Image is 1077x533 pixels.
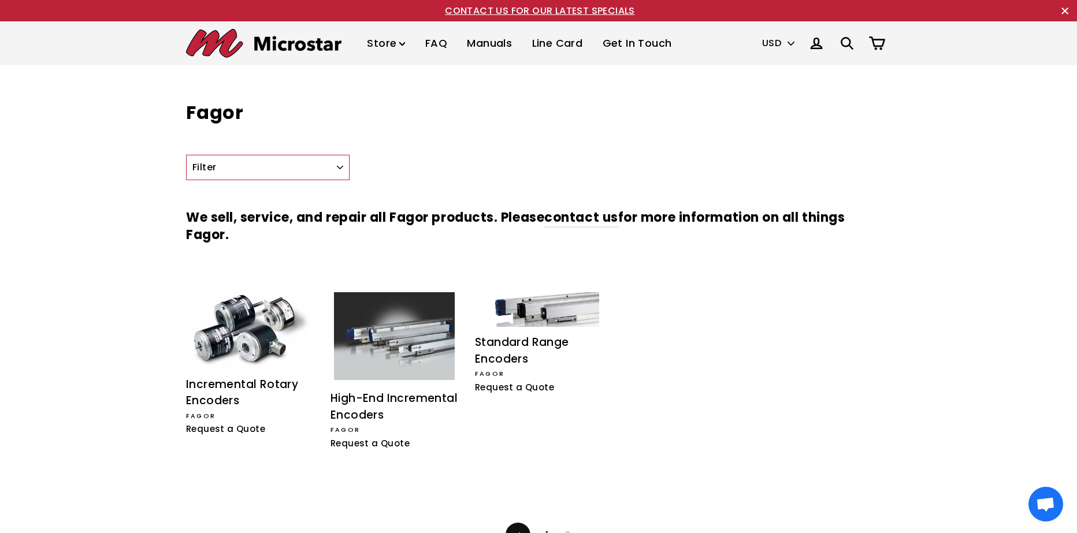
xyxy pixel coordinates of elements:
div: Open chat [1028,487,1063,521]
img: Incremental Rotary Encoders [190,292,310,367]
a: Get In Touch [594,27,681,61]
div: Incremental Rotary Encoders [186,377,313,409]
a: High-End Incremental Encoders High-End Incremental Encoders Fagor Request a Quote [330,292,458,453]
div: Fagor [330,425,458,435]
a: CONTACT US FOR OUR LATEST SPECIALS [445,4,635,17]
span: Request a Quote [475,381,554,393]
div: Fagor [475,369,602,379]
img: Microstar Electronics [186,29,341,58]
a: Incremental Rotary Encoders Incremental Rotary Encoders Fagor Request a Quote [186,292,313,439]
div: Fagor [186,411,313,422]
img: High-End Incremental Encoders [334,292,455,380]
a: contact us [544,208,618,228]
h3: We sell, service, and repair all Fagor products. Please for more information on all things Fagor. [186,192,891,262]
a: Line Card [523,27,592,61]
a: Standard Range Encoders Standard Range Encoders Fagor Request a Quote [475,292,602,397]
h1: Fagor [186,100,891,126]
a: Store [358,27,414,61]
div: Standard Range Encoders [475,334,602,367]
div: High-End Incremental Encoders [330,390,458,423]
img: Standard Range Encoders [478,292,599,327]
span: Request a Quote [186,423,265,435]
a: Manuals [458,27,521,61]
a: FAQ [417,27,456,61]
span: Request a Quote [330,437,410,449]
ul: Primary [358,27,680,61]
